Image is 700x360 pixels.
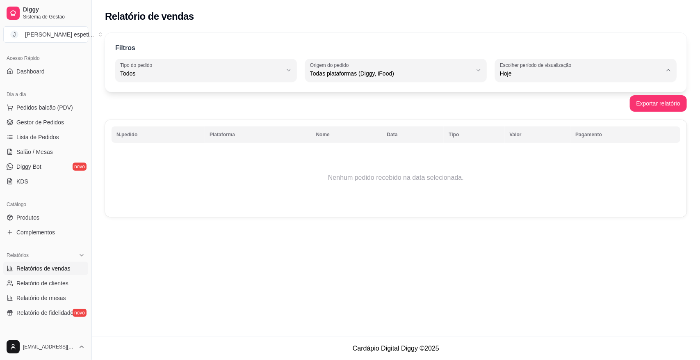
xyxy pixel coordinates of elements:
[16,118,64,126] span: Gestor de Pedidos
[16,294,66,302] span: Relatório de mesas
[120,69,282,78] span: Todos
[16,309,73,317] span: Relatório de fidelidade
[444,126,504,143] th: Tipo
[3,198,88,211] div: Catálogo
[10,30,18,39] span: J
[16,148,53,156] span: Salão / Mesas
[205,126,311,143] th: Plataforma
[16,163,41,171] span: Diggy Bot
[112,145,680,211] td: Nenhum pedido recebido na data selecionada.
[16,213,39,222] span: Produtos
[310,62,351,69] label: Origem do pedido
[120,62,155,69] label: Tipo do pedido
[92,337,700,360] footer: Cardápio Digital Diggy © 2025
[311,126,382,143] th: Nome
[16,103,73,112] span: Pedidos balcão (PDV)
[500,62,574,69] label: Escolher período de visualização
[25,30,94,39] div: [PERSON_NAME] espeti ...
[7,252,29,259] span: Relatórios
[3,26,88,43] button: Select a team
[112,126,205,143] th: N.pedido
[500,69,662,78] span: Hoje
[16,279,68,287] span: Relatório de clientes
[310,69,472,78] span: Todas plataformas (Diggy, iFood)
[3,52,88,65] div: Acesso Rápido
[115,43,135,53] p: Filtros
[16,133,59,141] span: Lista de Pedidos
[16,228,55,236] span: Complementos
[23,6,85,14] span: Diggy
[16,67,45,76] span: Dashboard
[382,126,444,143] th: Data
[105,10,194,23] h2: Relatório de vendas
[23,344,75,350] span: [EMAIL_ADDRESS][DOMAIN_NAME]
[23,14,85,20] span: Sistema de Gestão
[16,264,71,273] span: Relatórios de vendas
[3,329,88,342] div: Gerenciar
[16,177,28,186] span: KDS
[3,88,88,101] div: Dia a dia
